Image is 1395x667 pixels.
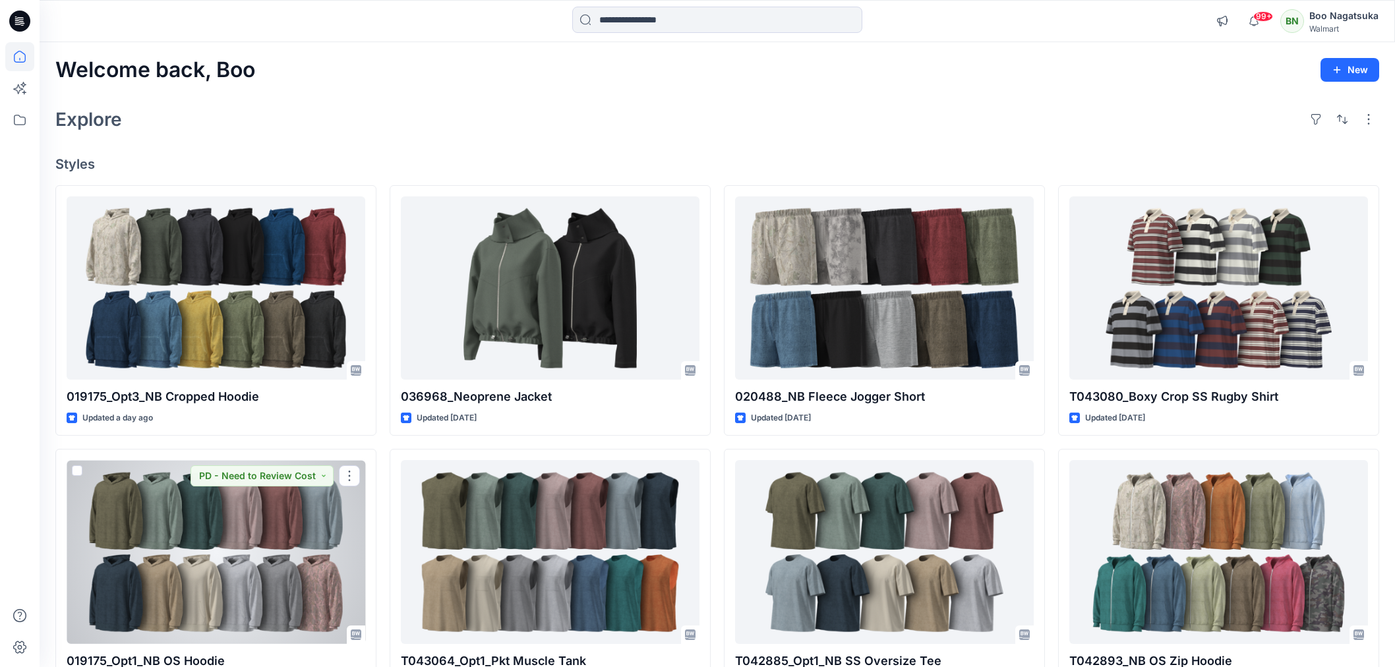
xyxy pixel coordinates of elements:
[55,58,255,82] h2: Welcome back, Boo
[735,196,1034,380] a: 020488_NB Fleece Jogger Short
[67,460,365,643] a: 019175_Opt1_NB OS Hoodie
[82,411,153,425] p: Updated a day ago
[751,411,811,425] p: Updated [DATE]
[735,388,1034,406] p: 020488_NB Fleece Jogger Short
[1069,460,1368,643] a: T042893_NB OS Zip Hoodie
[1069,196,1368,380] a: T043080_Boxy Crop SS Rugby Shirt
[67,388,365,406] p: 019175_Opt3_NB Cropped Hoodie
[1280,9,1304,33] div: BN
[401,388,699,406] p: 036968_Neoprene Jacket
[55,109,122,130] h2: Explore
[401,196,699,380] a: 036968_Neoprene Jacket
[417,411,477,425] p: Updated [DATE]
[1309,24,1379,34] div: Walmart
[1309,8,1379,24] div: Boo Nagatsuka
[735,460,1034,643] a: T042885_Opt1_NB SS Oversize Tee
[55,156,1379,172] h4: Styles
[1253,11,1273,22] span: 99+
[67,196,365,380] a: 019175_Opt3_NB Cropped Hoodie
[1085,411,1145,425] p: Updated [DATE]
[401,460,699,643] a: T043064_Opt1_Pkt Muscle Tank
[1069,388,1368,406] p: T043080_Boxy Crop SS Rugby Shirt
[1321,58,1379,82] button: New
